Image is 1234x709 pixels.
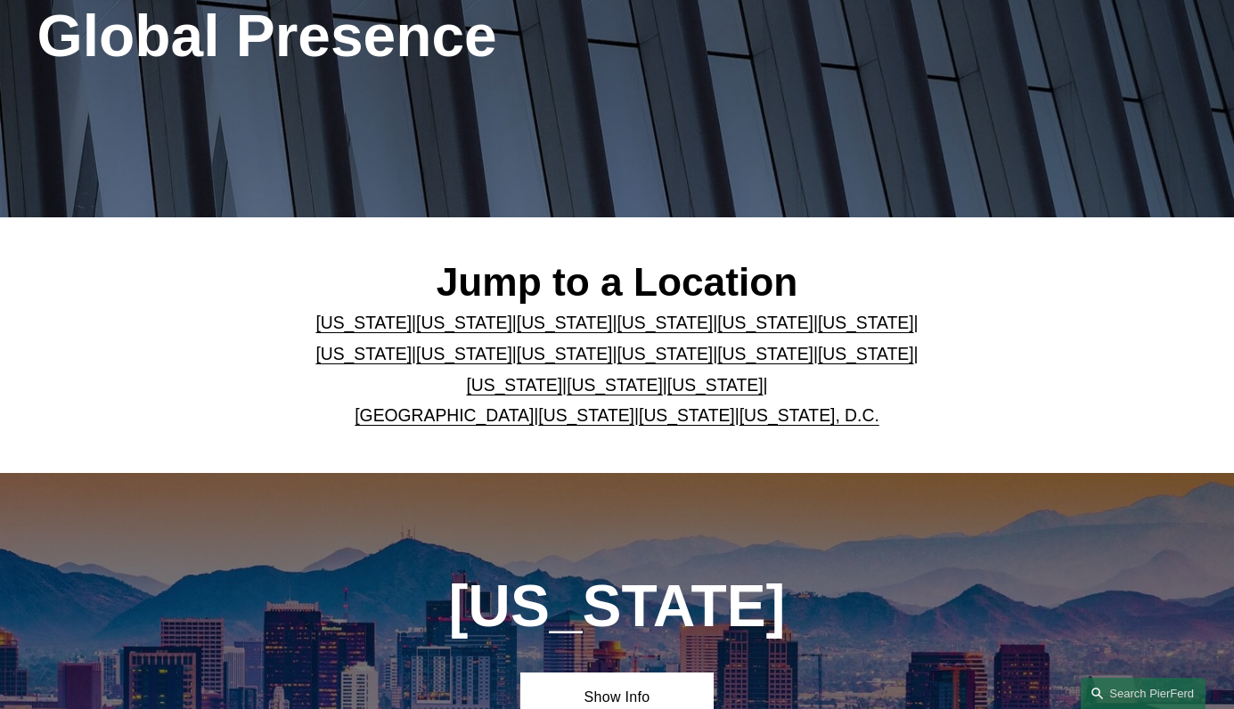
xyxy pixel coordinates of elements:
[740,406,879,425] a: [US_STATE], D.C.
[517,345,613,363] a: [US_STATE]
[37,3,811,69] h1: Global Presence
[617,345,714,363] a: [US_STATE]
[717,314,813,332] a: [US_STATE]
[315,314,412,332] a: [US_STATE]
[416,314,512,332] a: [US_STATE]
[279,308,955,432] p: | | | | | | | | | | | | | | | | | |
[567,376,663,395] a: [US_STATE]
[517,314,613,332] a: [US_STATE]
[1081,678,1205,709] a: Search this site
[355,406,534,425] a: [GEOGRAPHIC_DATA]
[279,258,955,306] h2: Jump to a Location
[617,314,714,332] a: [US_STATE]
[818,314,914,332] a: [US_STATE]
[466,376,562,395] a: [US_STATE]
[315,345,412,363] a: [US_STATE]
[375,573,858,640] h1: [US_STATE]
[818,345,914,363] a: [US_STATE]
[416,345,512,363] a: [US_STATE]
[667,376,764,395] a: [US_STATE]
[717,345,813,363] a: [US_STATE]
[639,406,735,425] a: [US_STATE]
[538,406,634,425] a: [US_STATE]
